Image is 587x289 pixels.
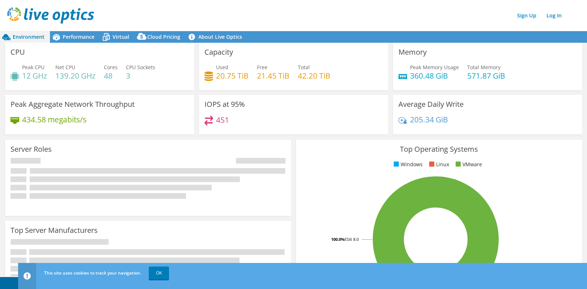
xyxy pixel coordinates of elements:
h4: 434.58 megabits/s [22,116,86,123]
h4: 21.45 TiB [257,72,290,80]
span: Total [298,64,310,71]
span: Net CPU [55,64,75,71]
h3: Server Roles [10,145,52,153]
span: Total Memory [467,64,501,71]
span: Cores [104,64,118,71]
h4: 139.20 GHz [55,72,96,80]
span: Cloud Pricing [147,33,180,40]
span: Virtual [113,33,129,40]
h4: 42.20 TiB [298,72,330,80]
h4: 451 [216,116,229,124]
h4: 48 [104,72,118,80]
h4: 571.87 GiB [467,72,505,80]
li: Linux [427,160,449,168]
a: OK [149,267,169,280]
h3: IOPS at 95% [204,100,245,108]
a: About Live Optics [186,31,248,43]
span: Peak Memory Usage [410,64,459,71]
span: Used [216,64,228,71]
h3: Memory [398,48,427,56]
h3: Capacity [204,48,233,56]
h4: 12 GHz [22,72,47,80]
tspan: 100.0% [331,236,345,242]
h4: 360.48 GiB [410,72,459,80]
span: Performance [63,33,94,40]
tspan: ESXi 8.0 [345,236,359,242]
h4: 20.75 TiB [216,72,249,80]
a: Log In [543,10,565,21]
span: This site uses cookies to track your navigation. [44,270,141,276]
li: VMware [454,160,482,168]
span: Peak CPU [22,64,45,71]
h3: CPU [10,48,25,56]
h4: 3 [126,72,155,80]
h4: 205.34 GiB [410,116,448,123]
li: Windows [392,160,423,168]
h3: Peak Aggregate Network Throughput [10,100,135,108]
h3: Average Daily Write [398,100,464,108]
span: CPU Sockets [126,64,155,71]
a: Sign Up [514,10,540,21]
h3: Top Server Manufacturers [10,226,98,234]
img: live_optics_svg.svg [7,7,94,24]
h3: Top Operating Systems [301,145,577,153]
span: Environment [13,33,45,40]
span: Free [257,64,267,71]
